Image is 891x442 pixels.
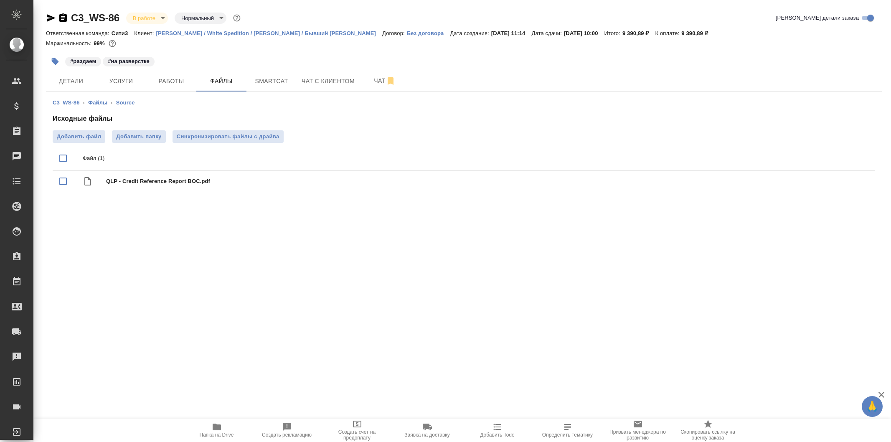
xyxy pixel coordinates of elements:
[88,99,107,106] a: Файлы
[450,30,491,36] p: Дата создания:
[46,13,56,23] button: Скопировать ссылку для ЯМессенджера
[126,13,168,24] div: В работе
[407,30,450,36] p: Без договора
[251,76,292,86] span: Smartcat
[53,130,105,143] label: Добавить файл
[116,132,161,141] span: Добавить папку
[107,38,118,49] button: 100.00 RUB;
[46,52,64,71] button: Добавить тэг
[151,76,191,86] span: Работы
[102,57,155,64] span: на разверстке
[70,57,96,66] p: #раздаем
[156,29,383,36] a: [PERSON_NAME] / White Spedition / [PERSON_NAME] / Бывший [PERSON_NAME]
[382,30,407,36] p: Договор:
[57,132,101,141] span: Добавить файл
[106,177,868,185] span: QLP - Credit Reference Report BOC.pdf
[46,30,112,36] p: Ответственная команда:
[116,99,135,106] a: Source
[531,30,564,36] p: Дата сдачи:
[302,76,355,86] span: Чат с клиентом
[53,99,80,106] a: C3_WS-86
[231,13,242,23] button: Доп статусы указывают на важность/срочность заказа
[776,14,859,22] span: [PERSON_NAME] детали заказа
[83,154,868,163] p: Файл (1)
[111,99,112,107] li: ‹
[201,76,241,86] span: Файлы
[53,99,875,107] nav: breadcrumb
[175,13,226,24] div: В работе
[156,30,383,36] p: [PERSON_NAME] / White Spedition / [PERSON_NAME] / Бывший [PERSON_NAME]
[177,132,279,141] span: Синхронизировать файлы с драйва
[564,30,604,36] p: [DATE] 10:00
[46,40,94,46] p: Маржинальность:
[134,30,156,36] p: Клиент:
[173,130,284,143] button: Синхронизировать файлы с драйва
[655,30,682,36] p: К оплате:
[604,30,622,36] p: Итого:
[681,30,714,36] p: 9 390,89 ₽
[862,396,883,417] button: 🙏
[94,40,107,46] p: 99%
[83,99,85,107] li: ‹
[622,30,655,36] p: 9 390,89 ₽
[130,15,158,22] button: В работе
[101,76,141,86] span: Услуги
[112,130,165,143] button: Добавить папку
[112,30,135,36] p: Сити3
[71,12,119,23] a: C3_WS-86
[58,13,68,23] button: Скопировать ссылку
[491,30,532,36] p: [DATE] 11:14
[51,76,91,86] span: Детали
[108,57,150,66] p: #на разверстке
[53,114,875,124] h4: Исходные файлы
[365,76,405,86] span: Чат
[865,398,879,415] span: 🙏
[407,29,450,36] a: Без договора
[179,15,216,22] button: Нормальный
